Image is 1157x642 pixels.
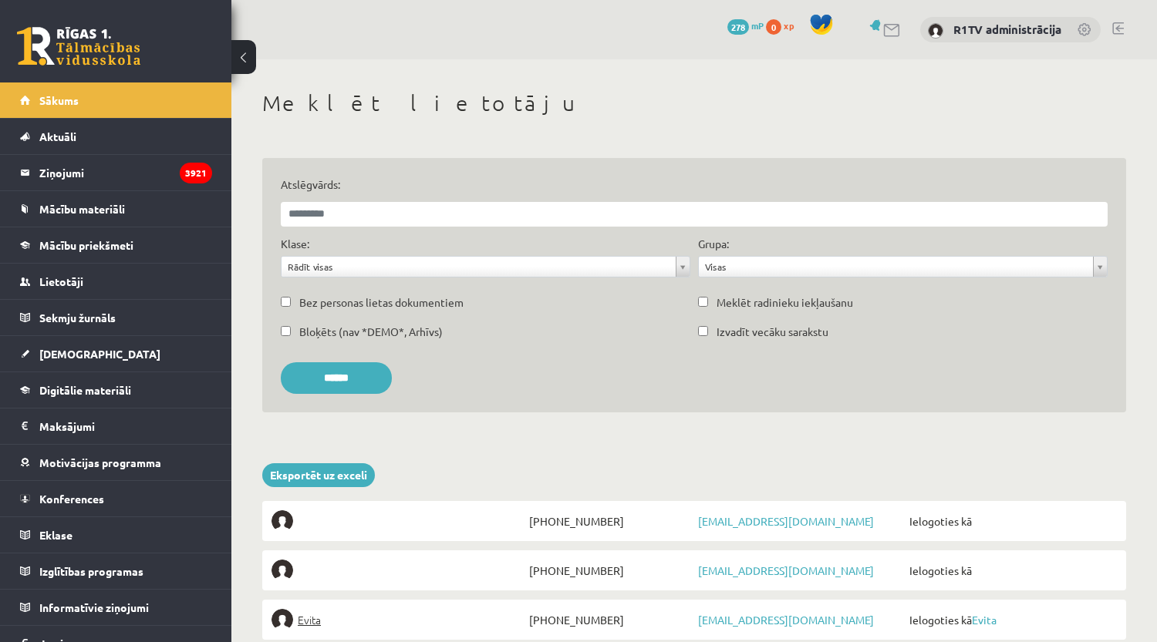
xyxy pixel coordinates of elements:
a: [DEMOGRAPHIC_DATA] [20,336,212,371]
span: [PHONE_NUMBER] [525,510,694,532]
img: R1TV administrācija [928,23,943,39]
a: [EMAIL_ADDRESS][DOMAIN_NAME] [698,563,874,577]
a: Lietotāji [20,264,212,299]
span: Visas [705,257,1087,277]
label: Bloķēts (nav *DEMO*, Arhīvs) [299,324,443,340]
span: Konferences [39,492,104,506]
a: Digitālie materiāli [20,372,212,408]
img: Evita [272,609,293,630]
span: Mācību priekšmeti [39,238,133,252]
span: Aktuāli [39,129,76,143]
a: Evita [972,613,997,627]
span: Sākums [39,93,79,107]
a: Visas [699,257,1107,277]
span: 278 [727,19,749,35]
h1: Meklēt lietotāju [262,90,1126,116]
a: Sekmju žurnāls [20,300,212,335]
span: Sekmju žurnāls [39,311,116,324]
span: 0 [766,19,781,35]
legend: Maksājumi [39,408,212,444]
span: Ielogoties kā [906,609,1117,630]
a: Rādīt visas [282,257,690,277]
label: Izvadīt vecāku sarakstu [717,324,828,340]
a: Eksportēt uz exceli [262,463,375,487]
span: xp [784,19,794,32]
span: mP [751,19,764,32]
a: Izglītības programas [20,553,212,589]
a: Konferences [20,481,212,516]
a: [EMAIL_ADDRESS][DOMAIN_NAME] [698,514,874,528]
a: [EMAIL_ADDRESS][DOMAIN_NAME] [698,613,874,627]
span: Mācību materiāli [39,202,125,216]
a: Motivācijas programma [20,445,212,480]
a: Mācību materiāli [20,191,212,227]
a: Ziņojumi3921 [20,155,212,190]
span: Informatīvie ziņojumi [39,600,149,614]
a: Mācību priekšmeti [20,227,212,263]
span: Eklase [39,528,73,542]
label: Bez personas lietas dokumentiem [299,294,464,311]
a: Informatīvie ziņojumi [20,590,212,625]
label: Grupa: [698,236,729,252]
span: Rādīt visas [288,257,670,277]
span: Ielogoties kā [906,560,1117,581]
legend: Ziņojumi [39,155,212,190]
a: Maksājumi [20,408,212,444]
span: [PHONE_NUMBER] [525,609,694,630]
label: Atslēgvārds: [281,176,1108,193]
span: Motivācijas programma [39,455,161,469]
a: Rīgas 1. Tālmācības vidusskola [17,27,140,66]
a: Evita [272,609,525,630]
a: Sākums [20,82,212,118]
span: Evita [298,609,321,630]
span: Digitālie materiāli [39,383,131,397]
a: 278 mP [727,19,764,32]
span: Ielogoties kā [906,510,1117,532]
span: [PHONE_NUMBER] [525,560,694,581]
i: 3921 [180,163,212,183]
span: [DEMOGRAPHIC_DATA] [39,347,160,361]
span: Lietotāji [39,274,83,288]
a: Eklase [20,517,212,553]
a: Aktuāli [20,119,212,154]
label: Meklēt radinieku iekļaušanu [717,294,853,311]
a: 0 xp [766,19,801,32]
span: Izglītības programas [39,564,143,578]
a: R1TV administrācija [953,22,1061,37]
label: Klase: [281,236,309,252]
